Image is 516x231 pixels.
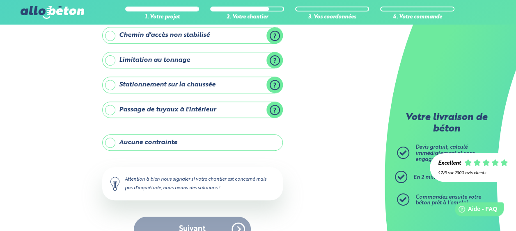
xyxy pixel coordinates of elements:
[295,14,369,20] div: 3. Vos coordonnées
[102,27,283,43] label: Chemin d'accès non stabilisé
[102,77,283,93] label: Stationnement sur la chaussée
[125,14,199,20] div: 1. Votre projet
[380,14,454,20] div: 4. Votre commande
[102,52,283,68] label: Limitation au tonnage
[21,6,84,19] img: allobéton
[210,14,284,20] div: 2. Votre chantier
[102,167,283,200] div: Attention à bien nous signaler si votre chantier est concerné mais pas d'inquiétude, nous avons d...
[102,102,283,118] label: Passage de tuyaux à l'intérieur
[102,134,283,151] label: Aucune contrainte
[443,199,507,222] iframe: Help widget launcher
